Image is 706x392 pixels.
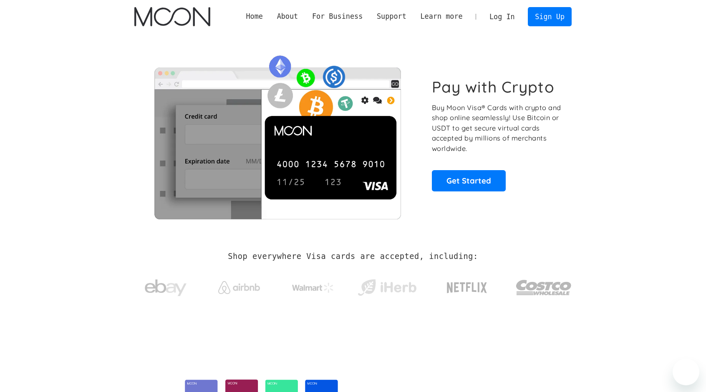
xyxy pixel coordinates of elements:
[356,269,418,303] a: iHerb
[482,8,522,26] a: Log In
[516,264,572,307] a: Costco
[414,11,470,22] div: Learn more
[270,11,305,22] div: About
[228,252,478,261] h2: Shop everywhere Visa cards are accepted, including:
[432,103,562,154] p: Buy Moon Visa® Cards with crypto and shop online seamlessly! Use Bitcoin or USDT to get secure vi...
[446,277,488,298] img: Netflix
[673,359,699,385] iframe: Button to launch messaging window
[134,266,197,305] a: ebay
[134,50,420,219] img: Moon Cards let you spend your crypto anywhere Visa is accepted.
[208,273,270,298] a: Airbnb
[370,11,413,22] div: Support
[292,283,334,293] img: Walmart
[528,7,571,26] a: Sign Up
[305,11,370,22] div: For Business
[282,274,344,297] a: Walmart
[277,11,298,22] div: About
[145,275,187,301] img: ebay
[516,272,572,303] img: Costco
[134,7,210,26] img: Moon Logo
[356,277,418,299] img: iHerb
[420,11,462,22] div: Learn more
[432,78,555,96] h1: Pay with Crypto
[377,11,406,22] div: Support
[218,281,260,294] img: Airbnb
[312,11,363,22] div: For Business
[430,269,504,302] a: Netflix
[432,170,506,191] a: Get Started
[134,7,210,26] a: home
[239,11,270,22] a: Home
